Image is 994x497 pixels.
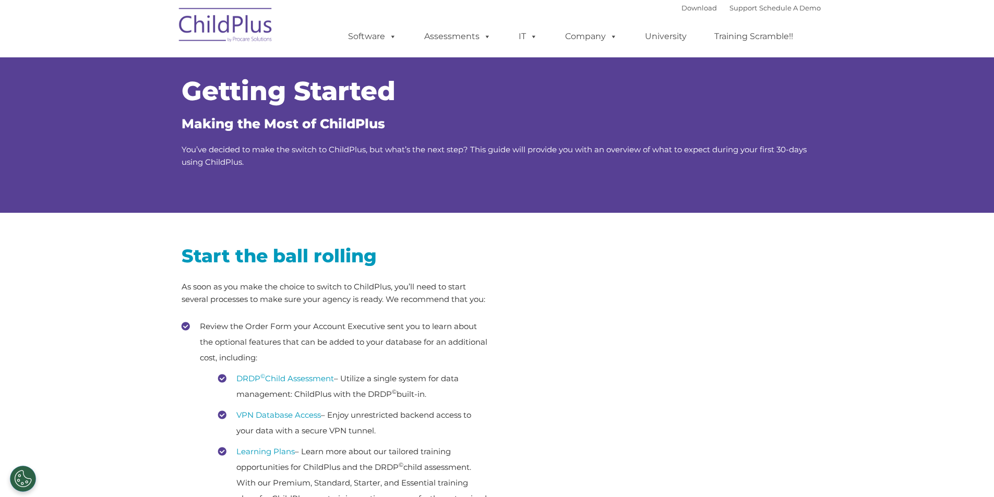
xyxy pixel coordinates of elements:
[681,4,821,12] font: |
[174,1,278,53] img: ChildPlus by Procare Solutions
[508,26,548,47] a: IT
[399,461,403,468] sup: ©
[338,26,407,47] a: Software
[182,116,385,131] span: Making the Most of ChildPlus
[218,407,489,439] li: – Enjoy unrestricted backend access to your data with a secure VPN tunnel.
[182,281,489,306] p: As soon as you make the choice to switch to ChildPlus, you’ll need to start several processes to ...
[236,410,321,420] a: VPN Database Access
[218,371,489,402] li: – Utilize a single system for data management: ChildPlus with the DRDP built-in.
[759,4,821,12] a: Schedule A Demo
[414,26,501,47] a: Assessments
[182,244,489,268] h2: Start the ball rolling
[260,372,265,380] sup: ©
[182,75,396,107] span: Getting Started
[634,26,697,47] a: University
[10,466,36,492] button: Cookies Settings
[555,26,628,47] a: Company
[392,388,397,395] sup: ©
[236,446,295,456] a: Learning Plans
[182,144,807,167] span: You’ve decided to make the switch to ChildPlus, but what’s the next step? This guide will provide...
[681,4,717,12] a: Download
[729,4,757,12] a: Support
[704,26,804,47] a: Training Scramble!!
[236,373,334,383] a: DRDP©Child Assessment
